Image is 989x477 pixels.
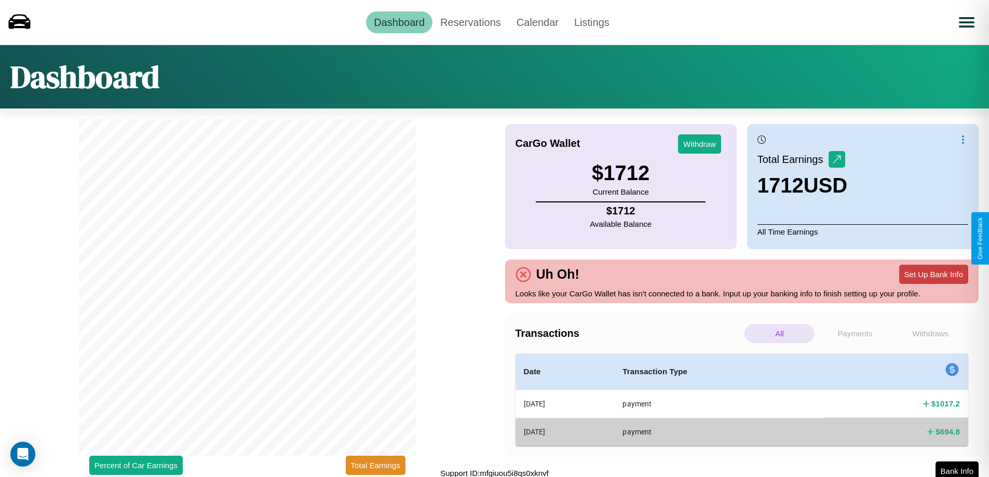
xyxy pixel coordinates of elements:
[531,267,585,282] h4: Uh Oh!
[566,11,617,33] a: Listings
[896,324,966,343] p: Withdraws
[366,11,432,33] a: Dashboard
[614,390,824,418] th: payment
[592,185,649,199] p: Current Balance
[516,418,615,445] th: [DATE]
[590,217,652,231] p: Available Balance
[592,161,649,185] h3: $ 1712
[678,134,721,154] button: Withdraw
[509,11,566,33] a: Calendar
[757,174,847,197] h3: 1712 USD
[516,390,615,418] th: [DATE]
[10,56,159,98] h1: Dashboard
[10,442,35,467] div: Open Intercom Messenger
[820,324,890,343] p: Payments
[614,418,824,445] th: payment
[931,398,960,409] h4: $ 1017.2
[757,224,968,239] p: All Time Earnings
[977,217,984,260] div: Give Feedback
[744,324,815,343] p: All
[590,205,652,217] h4: $ 1712
[516,353,969,446] table: simple table
[516,287,969,301] p: Looks like your CarGo Wallet has isn't connected to a bank. Input up your banking info to finish ...
[432,11,509,33] a: Reservations
[622,365,816,378] h4: Transaction Type
[516,138,580,149] h4: CarGo Wallet
[936,426,960,437] h4: $ 694.8
[516,328,742,339] h4: Transactions
[524,365,606,378] h4: Date
[952,8,981,37] button: Open menu
[89,456,183,475] button: Percent of Car Earnings
[757,150,829,169] p: Total Earnings
[346,456,405,475] button: Total Earnings
[899,265,968,284] button: Set Up Bank Info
